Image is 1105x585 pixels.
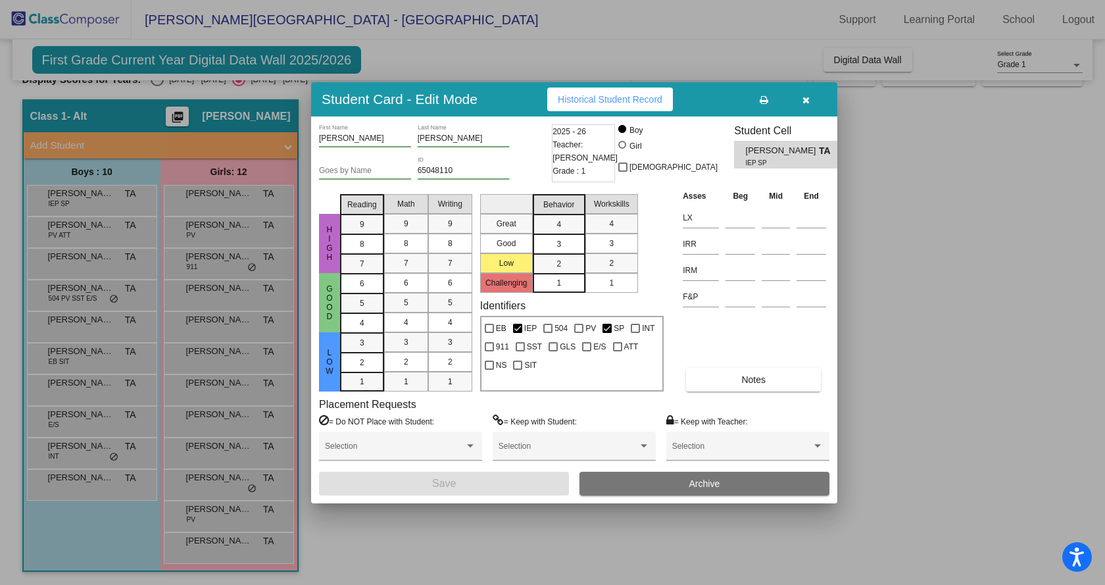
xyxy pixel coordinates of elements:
[558,94,662,105] span: Historical Student Record
[496,320,506,336] span: EB
[552,125,586,138] span: 2025 - 26
[683,261,719,280] input: assessment
[556,238,561,250] span: 3
[793,189,829,203] th: End
[448,376,453,388] span: 1
[404,317,408,328] span: 4
[480,299,526,312] label: Identifiers
[609,257,614,269] span: 2
[404,336,408,348] span: 3
[722,189,758,203] th: Beg
[556,277,561,289] span: 1
[404,238,408,249] span: 8
[554,320,568,336] span: 504
[448,257,453,269] span: 7
[666,415,748,428] label: = Keep with Teacher:
[319,472,569,496] button: Save
[448,336,453,348] span: 3
[552,165,585,178] span: Grade : 1
[360,258,364,270] span: 7
[609,277,614,289] span: 1
[585,320,596,336] span: PV
[614,320,624,336] span: SP
[322,91,478,107] h3: Student Card - Edit Mode
[746,144,819,158] span: [PERSON_NAME]
[324,225,335,262] span: High
[679,189,722,203] th: Asses
[543,199,574,211] span: Behavior
[624,339,639,355] span: ATT
[324,348,335,376] span: Low
[360,278,364,290] span: 6
[448,277,453,289] span: 6
[319,415,434,428] label: = Do NOT Place with Student:
[496,339,509,355] span: 911
[629,124,643,136] div: Boy
[360,337,364,349] span: 3
[642,320,654,336] span: INT
[524,357,537,373] span: SIT
[448,317,453,328] span: 4
[758,189,793,203] th: Mid
[438,198,462,210] span: Writing
[404,257,408,269] span: 7
[629,140,642,152] div: Girl
[593,339,606,355] span: E/S
[418,166,510,176] input: Enter ID
[397,198,415,210] span: Math
[360,376,364,388] span: 1
[360,238,364,250] span: 8
[404,277,408,289] span: 6
[448,356,453,368] span: 2
[404,376,408,388] span: 1
[556,218,561,230] span: 4
[552,138,618,165] span: Teacher: [PERSON_NAME]
[319,166,411,176] input: goes by name
[347,199,377,211] span: Reading
[741,374,766,385] span: Notes
[547,88,673,111] button: Historical Student Record
[496,357,507,373] span: NS
[560,339,576,355] span: GLS
[594,198,629,210] span: Workskills
[360,218,364,230] span: 9
[734,124,848,137] h3: Student Cell
[448,297,453,309] span: 5
[524,320,537,336] span: IEP
[686,368,821,392] button: Notes
[493,415,577,428] label: = Keep with Student:
[527,339,542,355] span: SST
[579,472,829,496] button: Archive
[689,478,720,489] span: Archive
[609,218,614,230] span: 4
[683,234,719,254] input: assessment
[324,284,335,321] span: Good
[683,287,719,307] input: assessment
[683,208,719,228] input: assessment
[360,317,364,329] span: 4
[448,218,453,230] span: 9
[609,238,614,249] span: 3
[404,218,408,230] span: 9
[432,478,456,489] span: Save
[746,158,810,168] span: IEP SP
[319,398,416,411] label: Placement Requests
[819,144,837,158] span: TA
[404,356,408,368] span: 2
[360,357,364,369] span: 2
[629,159,718,175] span: [DEMOGRAPHIC_DATA]
[360,297,364,309] span: 5
[404,297,408,309] span: 5
[448,238,453,249] span: 8
[556,258,561,270] span: 2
